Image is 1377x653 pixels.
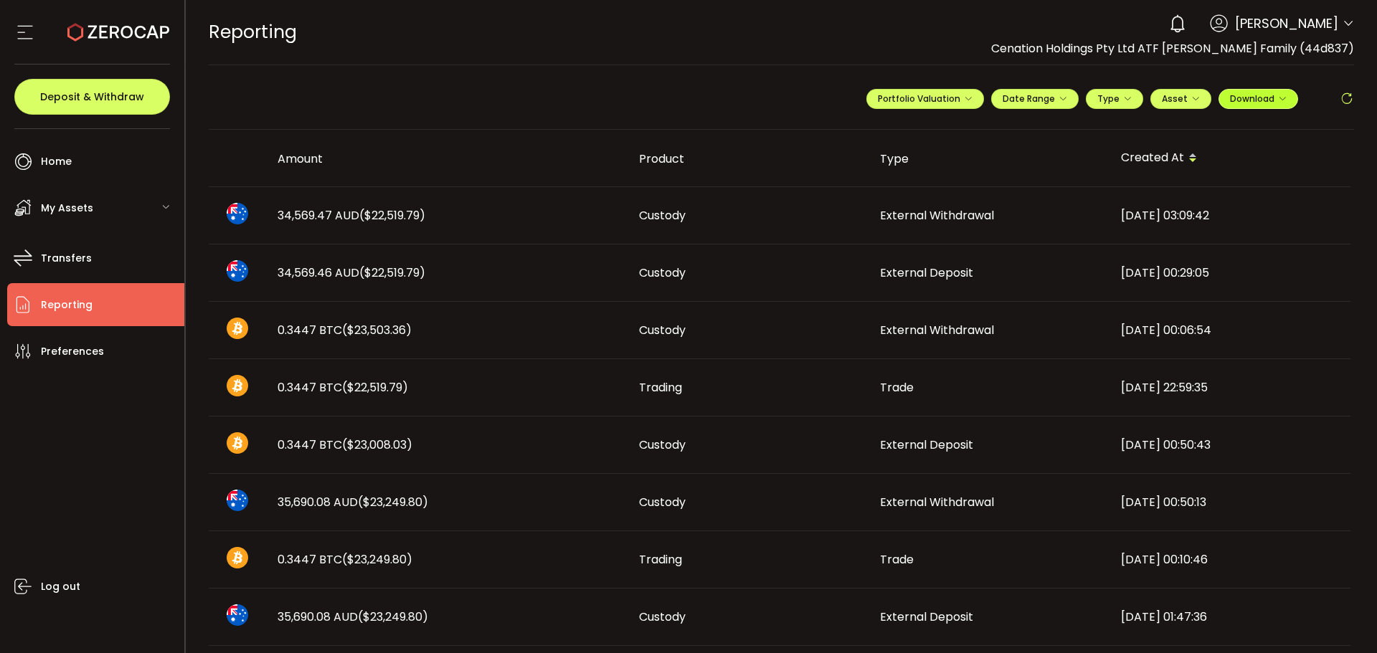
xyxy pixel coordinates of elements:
span: ($23,249.80) [358,609,428,625]
span: Custody [639,264,686,281]
span: Custody [639,437,686,453]
iframe: Chat Widget [1305,584,1377,653]
span: Deposit & Withdraw [40,92,144,102]
span: Custody [639,322,686,338]
span: Transfers [41,248,92,269]
span: Date Range [1003,92,1067,105]
button: Portfolio Valuation [866,89,984,109]
span: External Withdrawal [880,494,994,510]
div: [DATE] 00:06:54 [1109,322,1350,338]
span: Custody [639,494,686,510]
span: Preferences [41,341,104,362]
img: btc_portfolio.svg [227,318,248,339]
div: Created At [1109,146,1350,171]
span: ($23,008.03) [342,437,412,453]
img: btc_portfolio.svg [227,432,248,454]
div: [DATE] 00:50:43 [1109,437,1350,453]
span: ($23,503.36) [342,322,412,338]
span: External Deposit [880,264,973,281]
span: Download [1230,92,1287,105]
button: Deposit & Withdraw [14,79,170,115]
img: btc_portfolio.svg [227,547,248,568]
span: Trading [639,379,682,396]
button: Download [1219,89,1298,109]
span: 34,569.47 AUD [278,207,425,224]
span: Trade [880,379,914,396]
span: External Withdrawal [880,207,994,224]
span: My Assets [41,198,93,219]
img: btc_portfolio.svg [227,375,248,396]
div: Product [628,151,869,167]
span: External Withdrawal [880,322,994,338]
span: 34,569.46 AUD [278,264,425,281]
span: Home [41,151,72,172]
button: Asset [1150,89,1211,109]
img: aud_portfolio.svg [227,260,248,282]
span: Custody [639,609,686,625]
span: ($22,519.79) [359,207,425,224]
span: [PERSON_NAME] [1235,14,1338,33]
span: Portfolio Valuation [878,92,973,105]
img: aud_portfolio.svg [227,604,248,626]
span: 35,690.08 AUD [278,609,428,625]
div: [DATE] 03:09:42 [1109,207,1350,224]
span: Type [1097,92,1132,105]
img: aud_portfolio.svg [227,203,248,224]
span: 0.3447 BTC [278,379,408,396]
span: ($23,249.80) [342,551,412,568]
span: Trading [639,551,682,568]
span: External Deposit [880,609,973,625]
span: Log out [41,576,80,597]
span: Trade [880,551,914,568]
span: Reporting [41,295,93,315]
div: [DATE] 22:59:35 [1109,379,1350,396]
div: [DATE] 00:29:05 [1109,264,1350,281]
div: [DATE] 00:50:13 [1109,494,1350,510]
span: Reporting [209,19,297,44]
button: Date Range [991,89,1079,109]
button: Type [1086,89,1143,109]
div: Amount [266,151,628,167]
span: ($22,519.79) [359,264,425,281]
div: Type [869,151,1109,167]
span: Custody [639,207,686,224]
span: 0.3447 BTC [278,551,412,568]
div: [DATE] 00:10:46 [1109,551,1350,568]
img: aud_portfolio.svg [227,490,248,511]
span: 35,690.08 AUD [278,494,428,510]
span: 0.3447 BTC [278,437,412,453]
span: ($23,249.80) [358,494,428,510]
span: Cenation Holdings Pty Ltd ATF [PERSON_NAME] Family (44d837) [991,40,1354,57]
span: External Deposit [880,437,973,453]
span: 0.3447 BTC [278,322,412,338]
span: ($22,519.79) [342,379,408,396]
span: Asset [1162,92,1188,105]
div: [DATE] 01:47:36 [1109,609,1350,625]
